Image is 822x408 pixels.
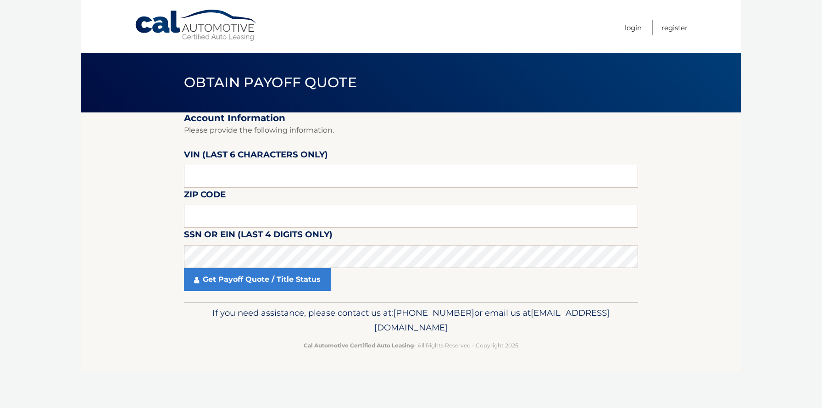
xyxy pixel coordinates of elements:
[625,20,642,35] a: Login
[184,124,638,137] p: Please provide the following information.
[393,307,474,318] span: [PHONE_NUMBER]
[184,148,328,165] label: VIN (last 6 characters only)
[184,188,226,205] label: Zip Code
[661,20,688,35] a: Register
[184,74,357,91] span: Obtain Payoff Quote
[134,9,258,42] a: Cal Automotive
[184,228,333,245] label: SSN or EIN (last 4 digits only)
[304,342,414,349] strong: Cal Automotive Certified Auto Leasing
[190,306,632,335] p: If you need assistance, please contact us at: or email us at
[184,112,638,124] h2: Account Information
[190,341,632,350] p: - All Rights Reserved - Copyright 2025
[184,268,331,291] a: Get Payoff Quote / Title Status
